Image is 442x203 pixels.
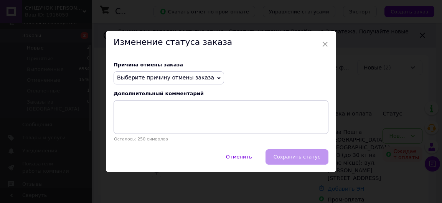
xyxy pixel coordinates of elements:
div: Изменение статуса заказа [106,31,336,54]
span: Выберите причину отмены заказа [117,74,214,81]
span: × [322,38,328,51]
span: Отменить [226,154,252,160]
div: Дополнительный комментарий [114,91,328,96]
p: Осталось: 250 символов [114,137,328,142]
button: Отменить [218,149,260,165]
div: Причина отмены заказа [114,62,328,68]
